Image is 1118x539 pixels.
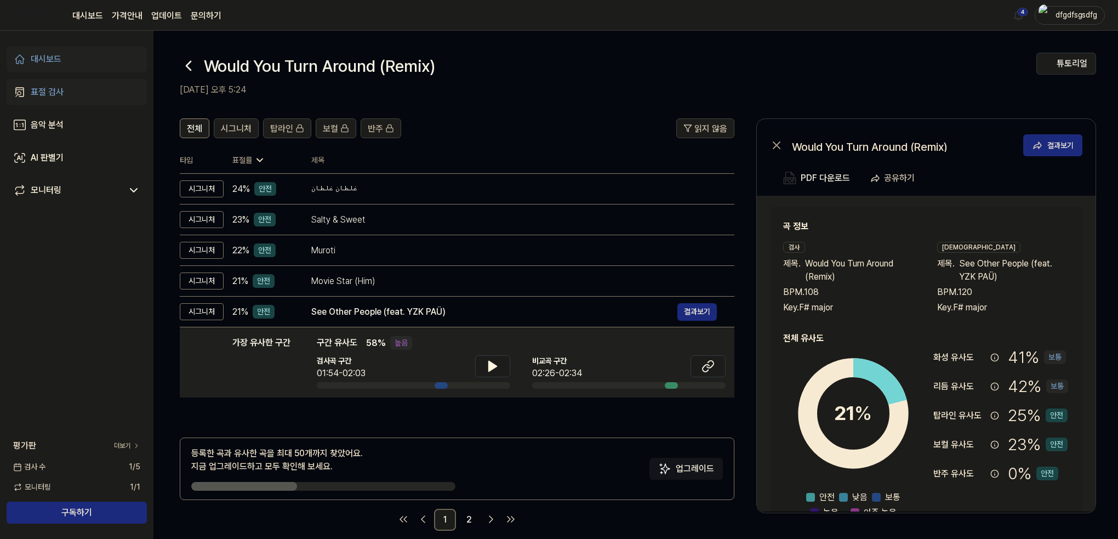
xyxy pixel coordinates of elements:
div: 표절 검사 [31,86,64,99]
button: 탑라인 [263,118,311,138]
div: BPM. 120 [937,286,1069,299]
div: 가장 유사한 구간 [232,336,290,389]
div: 4 [1017,8,1028,16]
a: AI 판별기 [7,145,147,171]
th: 타입 [180,147,224,174]
span: 23 % [232,213,249,226]
button: profiledfgdfsgsdfg [1035,6,1105,25]
h2: 전체 유사도 [783,332,1069,345]
span: 평가판 [13,439,36,452]
img: Help [1046,59,1054,68]
div: PDF 다운로드 [801,171,850,185]
div: 반주 유사도 [933,467,986,480]
button: 결과보기 [677,303,717,321]
span: 검사 수 [13,461,45,473]
a: 대시보드 [72,9,103,22]
div: Salty & Sweet [311,213,717,226]
button: 튜토리얼 [1036,53,1096,75]
a: 2 [458,509,480,531]
span: 24 % [232,183,250,196]
span: 1 / 1 [130,481,140,493]
div: 대시보드 [31,53,61,66]
nav: pagination [180,509,734,531]
button: 결과보기 [1023,134,1082,156]
div: 시그니처 [180,211,224,228]
div: 표절률 [232,155,294,166]
span: 21 % [232,305,248,319]
div: 결과보기 [1047,139,1074,151]
span: 제목 . [783,257,801,283]
div: 0 % [1008,461,1058,486]
span: 22 % [232,244,249,257]
div: 화성 유사도 [933,351,986,364]
img: 알림 [1012,9,1025,22]
span: 모니터링 [13,481,51,493]
a: 업데이트 [151,9,182,22]
span: 읽지 않음 [694,122,727,135]
div: 검사 [783,242,805,253]
h2: [DATE] 오후 5:24 [180,83,1036,97]
button: 구독하기 [7,502,147,524]
div: 안전 [1046,408,1068,422]
div: 41 % [1008,345,1066,370]
div: 보컬 유사도 [933,438,986,451]
img: profile [1039,4,1052,26]
span: 보통 [885,491,900,504]
a: 문의하기 [191,9,221,22]
div: Key. F# major [783,301,915,314]
div: 21 [834,399,872,428]
span: 전체 [187,122,202,135]
div: 탑라인 유사도 [933,409,986,422]
div: See Other People (feat. YZK PAÜ) [311,305,677,319]
a: Sparkles업그레이드 [649,467,723,478]
div: Muroti [311,244,717,257]
div: 리듬 유사도 [933,380,986,393]
div: 안전 [1046,438,1068,451]
a: Go to first page [395,510,412,528]
button: 읽지 않음 [676,118,734,138]
img: PDF Download [783,172,796,185]
button: 공유하기 [865,167,923,189]
span: 시그니처 [221,122,252,135]
div: 02:26-02:34 [532,367,582,380]
a: Go to previous page [414,510,432,528]
h1: Would You Turn Around (Remix) [204,54,435,78]
button: 시그니처 [214,118,259,138]
div: AI 판별기 [31,151,64,164]
div: 공유하기 [884,171,915,185]
span: 21 % [232,275,248,288]
span: 높음 [823,506,839,519]
div: 음악 분석 [31,118,64,132]
span: 탑라인 [270,122,293,135]
div: Would You Turn Around (Remix) [792,139,1011,152]
span: See Other People (feat. YZK PAÜ) [959,257,1069,283]
div: 보통 [1044,350,1066,364]
a: 표절 검사 [7,79,147,105]
a: 대시보드 [7,46,147,72]
span: 구간 유사도 [317,336,357,350]
span: 보컬 [323,122,338,135]
div: 시그니처 [180,180,224,197]
div: 42 % [1008,374,1068,399]
span: 비교곡 구간 [532,355,582,367]
button: 반주 [361,118,401,138]
a: 곡 정보검사제목.Would You Turn Around (Remix)BPM.108Key.F# major[DEMOGRAPHIC_DATA]제목.See Other People (f... [757,196,1096,512]
a: Go to next page [482,510,500,528]
span: 반주 [368,122,383,135]
div: 높음 [390,336,412,350]
div: 보통 [1046,379,1068,393]
span: 58 % [366,337,386,350]
div: 25 % [1008,403,1068,428]
div: 01:54-02:03 [317,367,366,380]
span: 검사곡 구간 [317,355,366,367]
a: 가격안내 [112,9,142,22]
span: 제목 . [937,257,955,283]
span: % [854,401,872,425]
th: 제목 [311,147,734,173]
div: Movie Star (Him) [311,275,717,288]
div: 등록한 곡과 유사한 곡을 최대 50개까지 찾았어요. 지금 업그레이드하고 모두 확인해 보세요. [191,447,363,473]
button: 전체 [180,118,209,138]
div: 모니터링 [31,184,61,197]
